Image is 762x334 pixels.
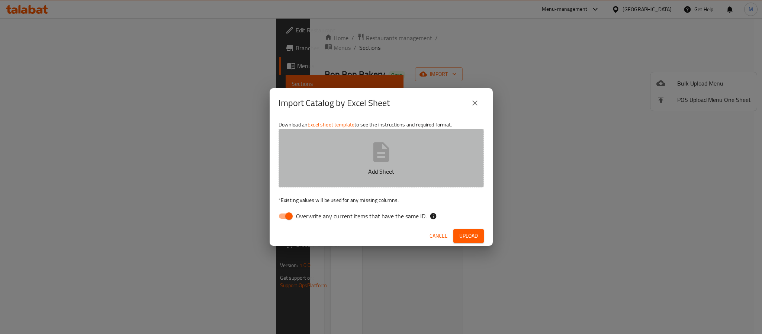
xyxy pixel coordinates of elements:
[430,231,447,241] span: Cancel
[270,118,493,226] div: Download an to see the instructions and required format.
[296,212,427,221] span: Overwrite any current items that have the same ID.
[453,229,484,243] button: Upload
[466,94,484,112] button: close
[290,167,472,176] p: Add Sheet
[459,231,478,241] span: Upload
[279,129,484,187] button: Add Sheet
[427,229,450,243] button: Cancel
[279,196,484,204] p: Existing values will be used for any missing columns.
[430,212,437,220] svg: If the overwrite option isn't selected, then the items that match an existing ID will be ignored ...
[279,97,390,109] h2: Import Catalog by Excel Sheet
[308,120,354,129] a: Excel sheet template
